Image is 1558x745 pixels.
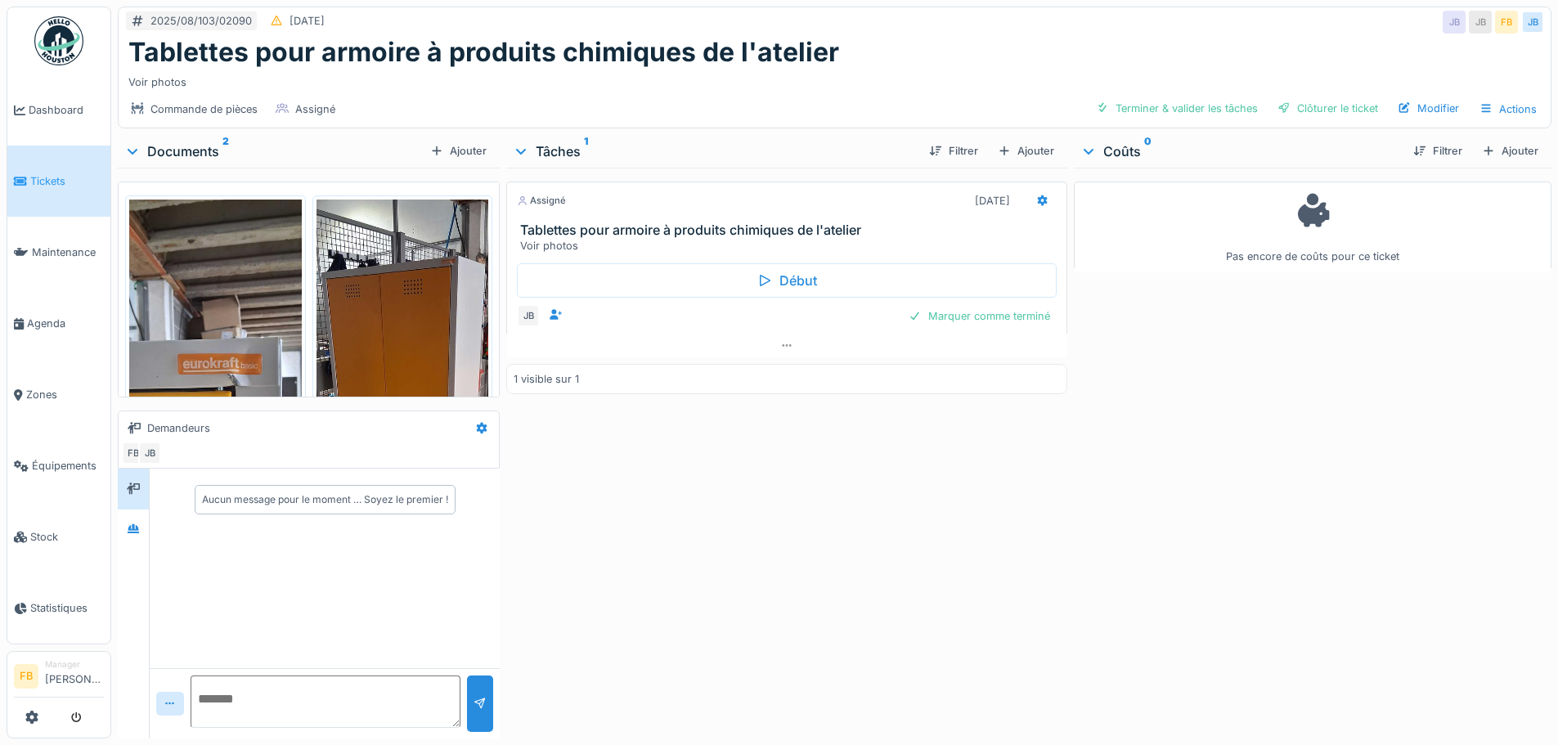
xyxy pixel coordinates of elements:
[520,222,1059,238] h3: Tablettes pour armoire à produits chimiques de l'atelier
[1443,11,1466,34] div: JB
[29,102,104,118] span: Dashboard
[1391,97,1466,119] div: Modifier
[1084,189,1541,265] div: Pas encore de coûts pour ce ticket
[7,501,110,572] a: Stock
[1475,140,1545,162] div: Ajouter
[222,141,229,161] sup: 2
[1089,97,1264,119] div: Terminer & valider les tâches
[7,288,110,359] a: Agenda
[34,16,83,65] img: Badge_color-CXgf-gQk.svg
[975,193,1010,209] div: [DATE]
[30,600,104,616] span: Statistiques
[150,101,258,117] div: Commande de pièces
[7,430,110,501] a: Équipements
[923,140,985,162] div: Filtrer
[7,359,110,430] a: Zones
[30,529,104,545] span: Stock
[7,146,110,217] a: Tickets
[150,13,252,29] div: 2025/08/103/02090
[584,141,588,161] sup: 1
[517,194,566,208] div: Assigné
[147,420,210,436] div: Demandeurs
[1495,11,1518,34] div: FB
[138,442,161,465] div: JB
[520,238,1059,254] div: Voir photos
[30,173,104,189] span: Tickets
[1271,97,1385,119] div: Clôturer le ticket
[45,658,104,693] li: [PERSON_NAME]
[124,141,424,161] div: Documents
[517,304,540,327] div: JB
[27,316,104,331] span: Agenda
[32,458,104,473] span: Équipements
[32,245,104,260] span: Maintenance
[7,572,110,644] a: Statistiques
[1469,11,1492,34] div: JB
[45,658,104,671] div: Manager
[991,140,1061,162] div: Ajouter
[129,200,302,572] img: 92fteb3oby14kq6v4euk0y93uyd2
[1080,141,1400,161] div: Coûts
[290,13,325,29] div: [DATE]
[514,371,579,387] div: 1 visible sur 1
[1407,140,1469,162] div: Filtrer
[14,664,38,689] li: FB
[7,217,110,288] a: Maintenance
[902,305,1057,327] div: Marquer comme terminé
[128,68,1541,90] div: Voir photos
[1472,97,1544,121] div: Actions
[517,263,1056,298] div: Début
[424,140,493,162] div: Ajouter
[128,37,839,68] h1: Tablettes pour armoire à produits chimiques de l'atelier
[7,74,110,146] a: Dashboard
[26,387,104,402] span: Zones
[14,658,104,698] a: FB Manager[PERSON_NAME]
[295,101,335,117] div: Assigné
[122,442,145,465] div: FB
[513,141,915,161] div: Tâches
[202,492,448,507] div: Aucun message pour le moment … Soyez le premier !
[317,200,489,572] img: vz80wh1n6427ztaz6pf2urls3t1e
[1521,11,1544,34] div: JB
[1144,141,1152,161] sup: 0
